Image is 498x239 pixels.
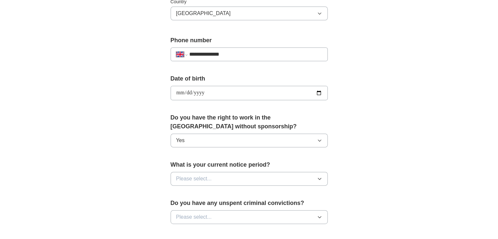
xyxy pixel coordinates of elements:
[176,213,212,221] span: Please select...
[171,134,328,147] button: Yes
[176,9,231,17] span: [GEOGRAPHIC_DATA]
[171,74,328,83] label: Date of birth
[171,36,328,45] label: Phone number
[171,172,328,186] button: Please select...
[171,210,328,224] button: Please select...
[171,160,328,169] label: What is your current notice period?
[176,137,185,144] span: Yes
[171,7,328,20] button: [GEOGRAPHIC_DATA]
[176,175,212,183] span: Please select...
[171,113,328,131] label: Do you have the right to work in the [GEOGRAPHIC_DATA] without sponsorship?
[171,199,328,208] label: Do you have any unspent criminal convictions?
